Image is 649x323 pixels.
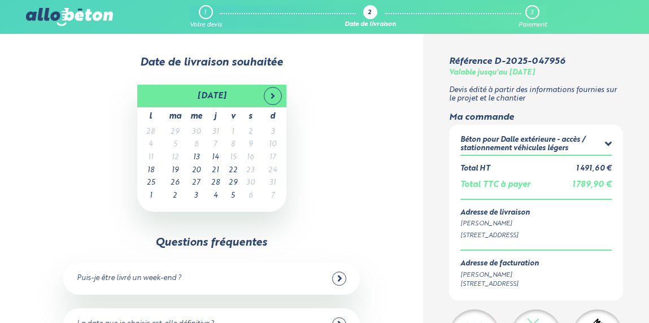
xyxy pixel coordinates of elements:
[368,10,371,17] div: 2
[242,138,259,151] td: 9
[224,177,242,190] td: 29
[345,5,396,29] a: 2 Date de livraison
[137,151,164,164] td: 11
[224,190,242,203] td: 5
[26,56,397,69] div: Date de livraison souhaitée
[207,190,224,203] td: 4
[186,126,207,139] td: 30
[207,164,224,177] td: 21
[190,5,222,29] a: 1 Votre devis
[137,126,164,139] td: 28
[164,126,186,139] td: 29
[460,280,539,289] div: [STREET_ADDRESS]
[155,237,267,249] div: Questions fréquentes
[224,164,242,177] td: 22
[259,138,286,151] td: 10
[460,165,490,173] div: Total HT
[242,126,259,139] td: 2
[460,136,605,152] div: Béton pour Dalle extérieure - accès / stationnement véhicules légers
[259,107,286,126] th: d
[345,21,396,29] div: Date de livraison
[460,260,539,268] div: Adresse de facturation
[224,138,242,151] td: 8
[460,136,612,155] summary: Béton pour Dalle extérieure - accès / stationnement véhicules légers
[259,164,286,177] td: 24
[449,69,535,77] div: Valable jusqu'au [DATE]
[449,56,565,67] div: Référence D-2025-047956
[190,21,222,29] div: Votre devis
[207,107,224,126] th: j
[576,165,612,173] div: 1 491,60 €
[186,138,207,151] td: 6
[77,274,181,283] div: Puis-je être livré un week-end ?
[460,219,612,229] div: [PERSON_NAME]
[164,138,186,151] td: 5
[224,151,242,164] td: 15
[186,107,207,126] th: me
[242,164,259,177] td: 23
[164,177,186,190] td: 26
[204,9,206,16] div: 1
[137,107,164,126] th: l
[572,181,612,189] span: 1 789,90 €
[519,5,547,29] a: 3 Paiement
[137,190,164,203] td: 1
[548,279,637,311] iframe: Help widget launcher
[259,151,286,164] td: 17
[242,190,259,203] td: 6
[164,151,186,164] td: 12
[137,164,164,177] td: 18
[242,107,259,126] th: s
[224,126,242,139] td: 1
[207,151,224,164] td: 14
[449,86,623,103] p: Devis édité à partir des informations fournies sur le projet et le chantier
[259,190,286,203] td: 7
[137,177,164,190] td: 25
[242,177,259,190] td: 30
[164,164,186,177] td: 19
[186,164,207,177] td: 20
[207,126,224,139] td: 31
[530,9,533,16] div: 3
[449,112,623,123] div: Ma commande
[242,151,259,164] td: 16
[26,8,113,26] img: allobéton
[460,231,612,241] div: [STREET_ADDRESS]
[519,21,547,29] div: Paiement
[137,138,164,151] td: 4
[164,107,186,126] th: ma
[460,270,539,280] div: [PERSON_NAME]
[164,85,259,107] th: [DATE]
[186,177,207,190] td: 27
[207,138,224,151] td: 7
[460,209,612,217] div: Adresse de livraison
[186,190,207,203] td: 3
[207,177,224,190] td: 28
[224,107,242,126] th: v
[164,190,186,203] td: 2
[186,151,207,164] td: 13
[460,180,530,190] div: Total TTC à payer
[259,177,286,190] td: 31
[259,126,286,139] td: 3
